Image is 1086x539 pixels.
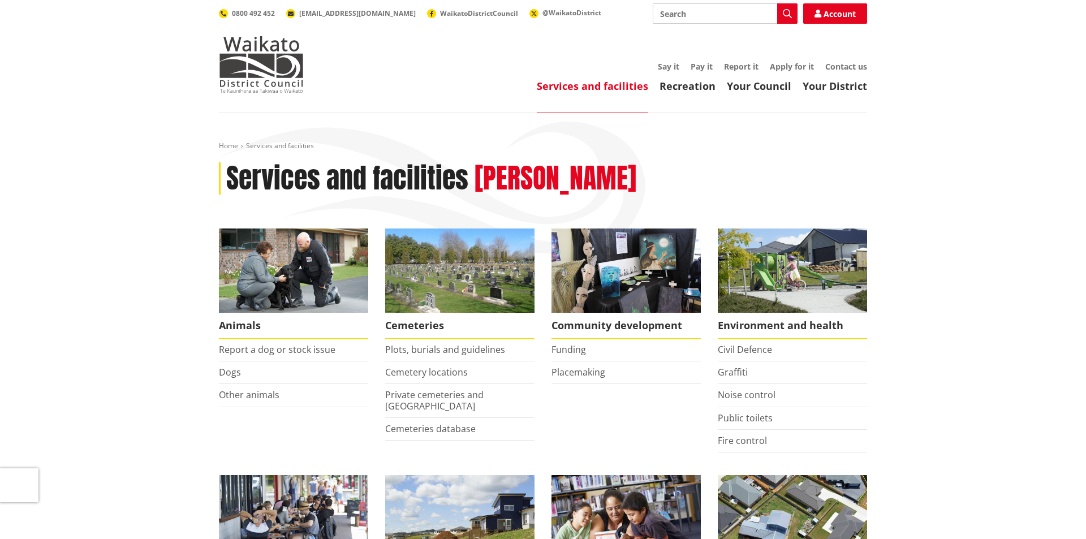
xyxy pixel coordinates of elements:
img: Matariki Travelling Suitcase Art Exhibition [551,228,701,313]
span: Environment and health [718,313,867,339]
a: Contact us [825,61,867,72]
a: WaikatoDistrictCouncil [427,8,518,18]
a: 0800 492 452 [219,8,275,18]
a: Your District [803,79,867,93]
a: Huntly Cemetery Cemeteries [385,228,535,339]
span: Animals [219,313,368,339]
span: Community development [551,313,701,339]
a: New housing in Pokeno Environment and health [718,228,867,339]
a: Noise control [718,389,775,401]
a: Funding [551,343,586,356]
a: Your Council [727,79,791,93]
a: Plots, burials and guidelines [385,343,505,356]
span: @WaikatoDistrict [542,8,601,18]
a: Apply for it [770,61,814,72]
img: New housing in Pokeno [718,228,867,313]
a: Placemaking [551,366,605,378]
a: Private cemeteries and [GEOGRAPHIC_DATA] [385,389,484,412]
img: Animal Control [219,228,368,313]
a: Fire control [718,434,767,447]
a: Cemetery locations [385,366,468,378]
span: [EMAIL_ADDRESS][DOMAIN_NAME] [299,8,416,18]
a: Pay it [691,61,713,72]
a: Dogs [219,366,241,378]
a: Civil Defence [718,343,772,356]
a: @WaikatoDistrict [529,8,601,18]
a: Cemeteries database [385,422,476,435]
a: Report a dog or stock issue [219,343,335,356]
h2: [PERSON_NAME] [475,162,636,195]
span: WaikatoDistrictCouncil [440,8,518,18]
a: Say it [658,61,679,72]
a: Account [803,3,867,24]
a: Public toilets [718,412,773,424]
a: Report it [724,61,759,72]
span: Cemeteries [385,313,535,339]
h1: Services and facilities [226,162,468,195]
a: Other animals [219,389,279,401]
span: Services and facilities [246,141,314,150]
img: Waikato District Council - Te Kaunihera aa Takiwaa o Waikato [219,36,304,93]
a: Recreation [660,79,716,93]
a: [EMAIL_ADDRESS][DOMAIN_NAME] [286,8,416,18]
img: Huntly Cemetery [385,228,535,313]
nav: breadcrumb [219,141,867,151]
a: Home [219,141,238,150]
a: Services and facilities [537,79,648,93]
a: Waikato District Council Animal Control team Animals [219,228,368,339]
input: Search input [653,3,798,24]
a: Matariki Travelling Suitcase Art Exhibition Community development [551,228,701,339]
span: 0800 492 452 [232,8,275,18]
a: Graffiti [718,366,748,378]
